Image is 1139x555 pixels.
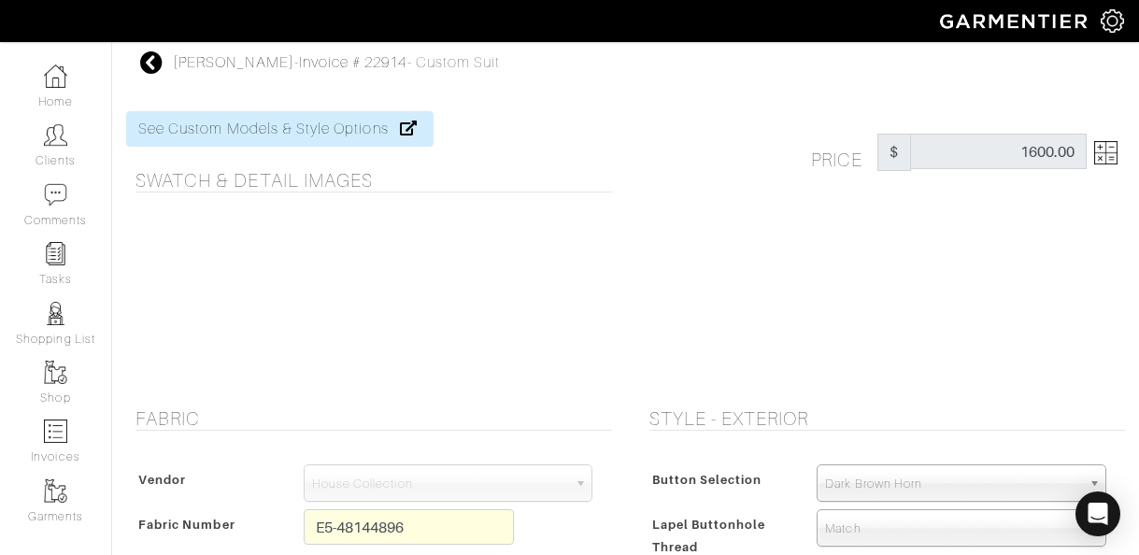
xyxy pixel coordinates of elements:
[1101,9,1124,33] img: gear-icon-white-bd11855cb880d31180b6d7d6211b90ccbf57a29d726f0c71d8c61bd08dd39cc2.png
[44,302,67,325] img: stylists-icon-eb353228a002819b7ec25b43dbf5f0378dd9e0616d9560372ff212230b889e62.png
[44,123,67,147] img: clients-icon-6bae9207a08558b7cb47a8932f037763ab4055f8c8b6bfacd5dc20c3e0201464.png
[173,54,294,71] a: [PERSON_NAME]
[1075,491,1120,536] div: Open Intercom Messenger
[825,465,1081,503] span: Dark Brown Horn
[299,54,407,71] a: Invoice # 22914
[173,51,500,74] div: - - Custom Suit
[44,242,67,265] img: reminder-icon-8004d30b9f0a5d33ae49ab947aed9ed385cf756f9e5892f1edd6e32f2345188e.png
[135,407,612,430] h5: Fabric
[44,361,67,384] img: garments-icon-b7da505a4dc4fd61783c78ac3ca0ef83fa9d6f193b1c9dc38574b1d14d53ca28.png
[138,511,235,538] span: Fabric Number
[44,420,67,443] img: orders-icon-0abe47150d42831381b5fb84f609e132dff9fe21cb692f30cb5eec754e2cba89.png
[44,479,67,503] img: garments-icon-b7da505a4dc4fd61783c78ac3ca0ef83fa9d6f193b1c9dc38574b1d14d53ca28.png
[126,111,434,147] a: See Custom Models & Style Options
[652,466,762,493] span: Button Selection
[649,407,1126,430] h5: Style - Exterior
[44,183,67,206] img: comment-icon-a0a6a9ef722e966f86d9cbdc48e553b5cf19dbc54f86b18d962a5391bc8f6eb6.png
[825,510,1081,548] span: Match
[44,64,67,88] img: dashboard-icon-dbcd8f5a0b271acd01030246c82b418ddd0df26cd7fceb0bd07c9910d44c42f6.png
[1094,141,1118,164] img: Open Price Breakdown
[811,134,877,171] h5: Price
[138,466,186,493] span: Vendor
[135,169,612,192] h5: Swatch & Detail Images
[312,465,568,503] span: House Collection
[931,5,1101,37] img: garmentier-logo-header-white-b43fb05a5012e4ada735d5af1a66efaba907eab6374d6393d1fbf88cb4ef424d.png
[877,134,911,171] span: $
